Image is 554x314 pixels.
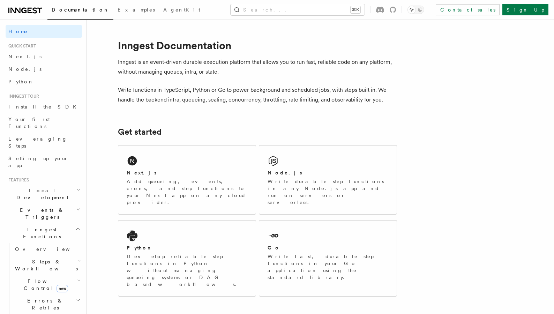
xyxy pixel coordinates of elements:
[268,253,388,281] p: Write fast, durable step functions in your Go application using the standard library.
[6,100,82,113] a: Install the SDK
[12,258,78,272] span: Steps & Workflows
[127,178,247,206] p: Add queueing, events, crons, and step functions to your Next app on any cloud provider.
[118,7,155,13] span: Examples
[268,169,302,176] h2: Node.js
[12,294,82,314] button: Errors & Retries
[8,79,34,84] span: Python
[113,2,159,19] a: Examples
[159,2,204,19] a: AgentKit
[6,152,82,172] a: Setting up your app
[127,244,152,251] h2: Python
[52,7,109,13] span: Documentation
[8,54,42,59] span: Next.js
[163,7,200,13] span: AgentKit
[6,50,82,63] a: Next.js
[8,117,50,129] span: Your first Functions
[12,275,82,294] button: Flow Controlnew
[6,75,82,88] a: Python
[57,285,68,292] span: new
[6,187,76,201] span: Local Development
[351,6,360,13] kbd: ⌘K
[6,43,36,49] span: Quick start
[118,145,256,215] a: Next.jsAdd queueing, events, crons, and step functions to your Next app on any cloud provider.
[407,6,424,14] button: Toggle dark mode
[8,104,81,110] span: Install the SDK
[6,204,82,223] button: Events & Triggers
[8,66,42,72] span: Node.js
[6,25,82,38] a: Home
[12,297,76,311] span: Errors & Retries
[268,178,388,206] p: Write durable step functions in any Node.js app and run on servers or serverless.
[127,169,157,176] h2: Next.js
[6,94,39,99] span: Inngest tour
[12,255,82,275] button: Steps & Workflows
[12,243,82,255] a: Overview
[6,63,82,75] a: Node.js
[6,113,82,133] a: Your first Functions
[118,39,397,52] h1: Inngest Documentation
[118,57,397,77] p: Inngest is an event-driven durable execution platform that allows you to run fast, reliable code ...
[6,184,82,204] button: Local Development
[8,156,68,168] span: Setting up your app
[8,28,28,35] span: Home
[118,220,256,297] a: PythonDevelop reliable step functions in Python without managing queueing systems or DAG based wo...
[6,133,82,152] a: Leveraging Steps
[6,226,75,240] span: Inngest Functions
[6,177,29,183] span: Features
[259,145,397,215] a: Node.jsWrite durable step functions in any Node.js app and run on servers or serverless.
[502,4,548,15] a: Sign Up
[118,127,162,137] a: Get started
[231,4,365,15] button: Search...⌘K
[15,246,87,252] span: Overview
[436,4,500,15] a: Contact sales
[6,207,76,220] span: Events & Triggers
[259,220,397,297] a: GoWrite fast, durable step functions in your Go application using the standard library.
[12,278,77,292] span: Flow Control
[118,85,397,105] p: Write functions in TypeScript, Python or Go to power background and scheduled jobs, with steps bu...
[47,2,113,20] a: Documentation
[268,244,280,251] h2: Go
[127,253,247,288] p: Develop reliable step functions in Python without managing queueing systems or DAG based workflows.
[6,223,82,243] button: Inngest Functions
[8,136,67,149] span: Leveraging Steps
